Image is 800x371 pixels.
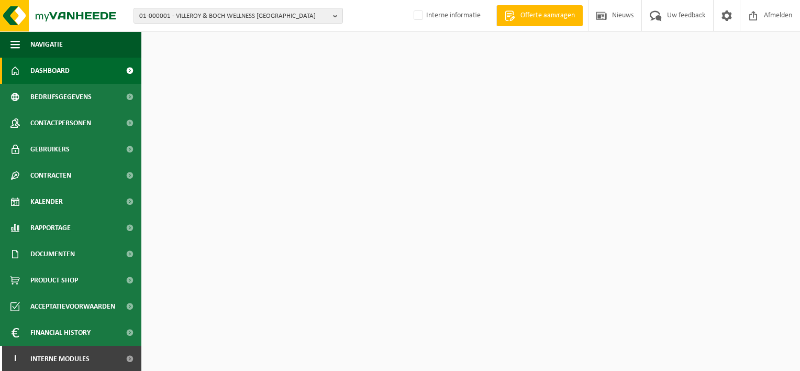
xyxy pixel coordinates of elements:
[30,110,91,136] span: Contactpersonen
[30,162,71,189] span: Contracten
[30,84,92,110] span: Bedrijfsgegevens
[30,215,71,241] span: Rapportage
[30,58,70,84] span: Dashboard
[30,31,63,58] span: Navigatie
[139,8,329,24] span: 01-000001 - VILLEROY & BOCH WELLNESS [GEOGRAPHIC_DATA]
[496,5,583,26] a: Offerte aanvragen
[30,241,75,267] span: Documenten
[30,293,115,320] span: Acceptatievoorwaarden
[30,189,63,215] span: Kalender
[134,8,343,24] button: 01-000001 - VILLEROY & BOCH WELLNESS [GEOGRAPHIC_DATA]
[30,320,91,346] span: Financial History
[30,267,78,293] span: Product Shop
[518,10,577,21] span: Offerte aanvragen
[412,8,481,24] label: Interne informatie
[30,136,70,162] span: Gebruikers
